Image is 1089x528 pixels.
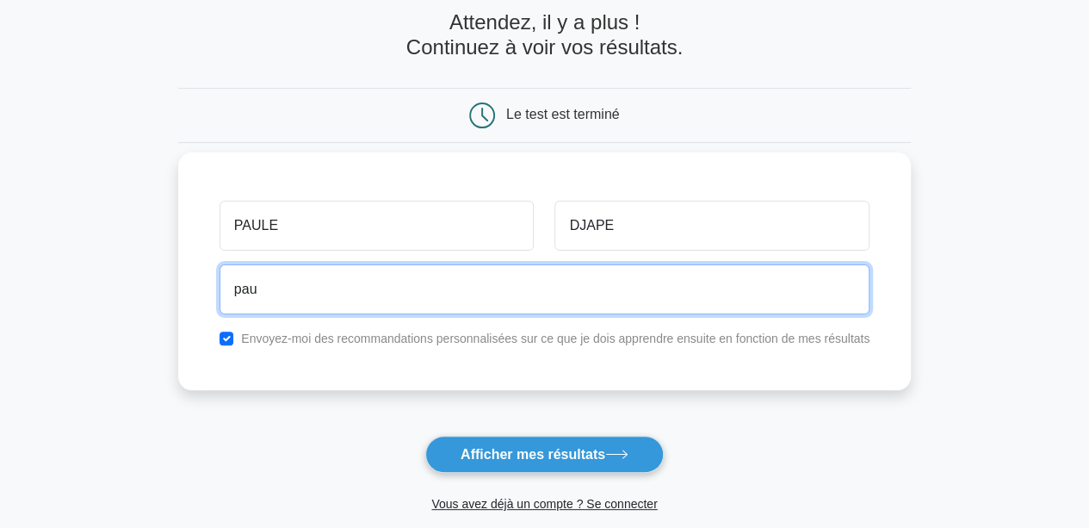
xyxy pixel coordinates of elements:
font: Continuez à voir vos résultats. [406,35,683,59]
a: Vous avez déjà un compte ? Se connecter [431,497,657,511]
font: Attendez, il y a plus ! [449,10,640,34]
input: Prénom [220,201,535,251]
font: Envoyez-moi des recommandations personnalisées sur ce que je dois apprendre ensuite en fonction d... [241,332,869,345]
font: Le test est terminé [506,107,620,121]
font: Afficher mes résultats [461,447,605,462]
button: Afficher mes résultats [425,436,664,473]
input: E-mail [220,264,869,314]
input: Nom de famille [554,201,869,251]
